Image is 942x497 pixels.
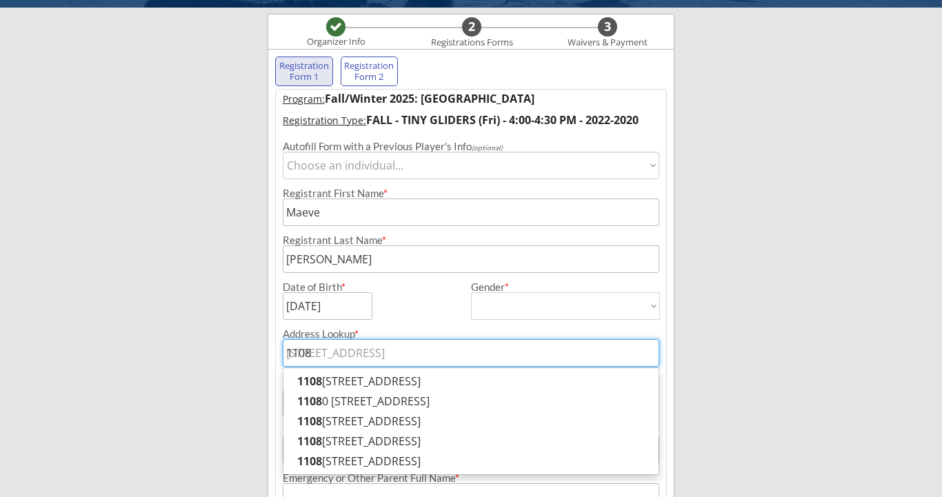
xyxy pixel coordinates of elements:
p: [STREET_ADDRESS] [283,372,659,392]
strong: 1108 [297,434,322,449]
p: [STREET_ADDRESS] [283,412,659,432]
strong: 1108 [297,394,322,409]
div: Registrant First Name [283,188,659,199]
div: Emergency or Other Parent Full Name [283,473,659,483]
strong: FALL - TINY GLIDERS (Fri) - 4:00-4:30 PM - 2022-2020 [366,112,639,128]
div: Registration Form 1 [279,61,330,82]
div: 2 [462,19,481,34]
div: Gender [471,282,660,292]
u: Registration Type: [283,114,366,127]
div: Date of Birth [283,282,354,292]
div: Registrant Last Name [283,235,659,245]
div: Address Lookup [283,329,659,339]
p: [STREET_ADDRESS] [283,452,659,471]
em: (optional) [472,143,503,152]
strong: 1108 [297,454,322,469]
div: Autofill Form with a Previous Player's Info [283,141,659,152]
div: Registration Form 2 [344,61,395,82]
strong: Fall/Winter 2025: [GEOGRAPHIC_DATA] [325,91,534,106]
strong: 1108 [297,374,322,389]
div: Organizer Info [298,37,374,48]
p: [STREET_ADDRESS] [283,432,659,452]
input: Street, City, Province/State [283,339,659,367]
p: 0 [STREET_ADDRESS] [283,392,659,412]
u: Program: [283,92,325,105]
div: Registrations Forms [424,37,519,48]
div: Waivers & Payment [560,37,655,48]
div: 3 [598,19,617,34]
strong: 1108 [297,414,322,429]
